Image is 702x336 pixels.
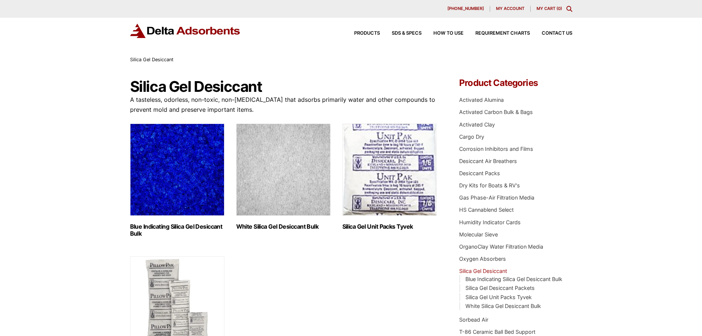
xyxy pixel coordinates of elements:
[459,97,504,103] a: Activated Alumina
[459,219,521,225] a: Humidity Indicator Cards
[392,31,422,36] span: SDS & SPECS
[342,124,437,216] img: Silica Gel Unit Packs Tyvek
[496,7,524,11] span: My account
[459,170,500,176] a: Desiccant Packs
[459,134,484,140] a: Cargo Dry
[490,6,531,12] a: My account
[459,256,506,262] a: Oxygen Absorbers
[459,158,517,164] a: Desiccant Air Breathers
[130,57,174,62] span: Silica Gel Desiccant
[380,31,422,36] a: SDS & SPECS
[130,79,437,95] h1: Silica Gel Desiccant
[459,316,488,323] a: Sorbead Air
[459,231,498,238] a: Molecular Sieve
[459,182,520,188] a: Dry Kits for Boats & RV's
[537,6,562,11] a: My Cart (0)
[433,31,464,36] span: How to Use
[342,124,437,230] a: Visit product category Silica Gel Unit Packs Tyvek
[236,124,331,216] img: White Silica Gel Desiccant Bulk
[354,31,380,36] span: Products
[558,6,560,11] span: 0
[130,124,224,216] img: Blue Indicating Silica Gel Desiccant Bulk
[465,294,532,300] a: Silica Gel Unit Packs Tyvek
[465,276,562,282] a: Blue Indicating Silica Gel Desiccant Bulk
[447,7,484,11] span: [PHONE_NUMBER]
[459,121,495,128] a: Activated Clay
[130,24,241,38] img: Delta Adsorbents
[566,6,572,12] div: Toggle Modal Content
[465,285,535,291] a: Silica Gel Desiccant Packets
[530,31,572,36] a: Contact Us
[459,109,533,115] a: Activated Carbon Bulk & Bags
[475,31,530,36] span: Requirement Charts
[459,243,543,250] a: OrganoClay Water Filtration Media
[459,207,514,213] a: HS Cannablend Select
[130,124,224,237] a: Visit product category Blue Indicating Silica Gel Desiccant Bulk
[459,329,535,335] a: T-86 Ceramic Ball Bed Support
[342,31,380,36] a: Products
[459,146,533,152] a: Corrosion Inhibitors and Films
[422,31,464,36] a: How to Use
[130,223,224,237] h2: Blue Indicating Silica Gel Desiccant Bulk
[236,223,331,230] h2: White Silica Gel Desiccant Bulk
[542,31,572,36] span: Contact Us
[459,194,534,201] a: Gas Phase-Air Filtration Media
[459,79,572,87] h4: Product Categories
[465,303,541,309] a: White Silica Gel Desiccant Bulk
[342,223,437,230] h2: Silica Gel Unit Packs Tyvek
[130,95,437,115] p: A tasteless, odorless, non-toxic, non-[MEDICAL_DATA] that adsorbs primarily water and other compo...
[464,31,530,36] a: Requirement Charts
[459,268,507,274] a: Silica Gel Desiccant
[441,6,490,12] a: [PHONE_NUMBER]
[236,124,331,230] a: Visit product category White Silica Gel Desiccant Bulk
